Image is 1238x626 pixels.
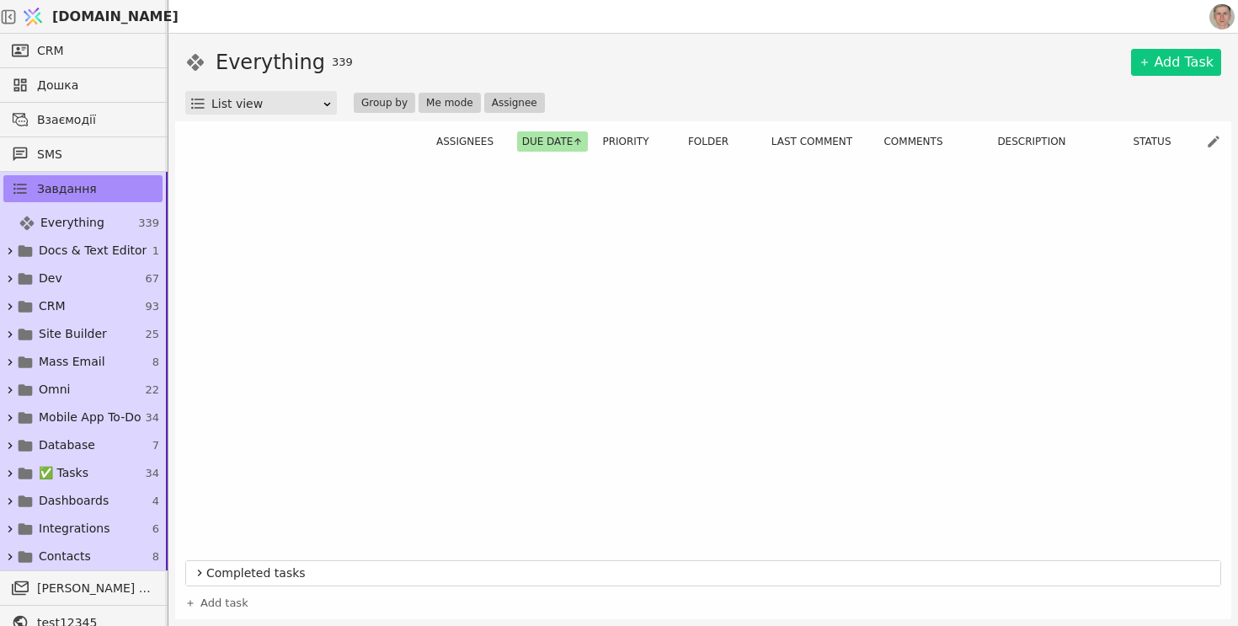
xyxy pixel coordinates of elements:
[431,131,509,152] button: Assignees
[3,175,163,202] a: Завдання
[332,54,353,71] span: 339
[152,243,159,259] span: 1
[37,580,154,597] span: [PERSON_NAME] розсилки
[39,297,66,315] span: CRM
[39,464,88,482] span: ✅ Tasks
[206,564,1214,582] span: Completed tasks
[39,242,147,259] span: Docs & Text Editor
[200,595,248,612] span: Add task
[878,131,958,152] div: Comments
[138,215,159,232] span: 339
[1115,131,1199,152] div: Status
[517,131,589,152] button: Due date
[216,47,325,78] h1: Everything
[52,7,179,27] span: [DOMAIN_NAME]
[39,436,95,454] span: Database
[152,354,159,371] span: 8
[3,575,163,602] a: [PERSON_NAME] розсилки
[683,131,744,152] button: Folder
[145,326,159,343] span: 25
[145,409,159,426] span: 34
[39,492,109,510] span: Dashboards
[40,214,104,232] span: Everything
[152,548,159,565] span: 8
[597,131,664,152] button: Priority
[878,131,958,152] button: Comments
[597,131,664,152] div: Priority
[3,141,163,168] a: SMS
[432,131,508,152] div: Assignees
[37,146,154,163] span: SMS
[766,131,867,152] button: Last comment
[1209,4,1235,29] img: 1560949290925-CROPPED-IMG_0201-2-.jpg
[37,180,97,198] span: Завдання
[1128,131,1186,152] button: Status
[1131,49,1221,76] a: Add Task
[145,382,159,399] span: 22
[211,92,322,115] div: List view
[39,548,91,565] span: Contacts
[152,493,159,510] span: 4
[3,37,163,64] a: CRM
[152,521,159,538] span: 6
[20,1,45,33] img: Logo
[145,270,159,287] span: 67
[39,325,107,343] span: Site Builder
[145,298,159,315] span: 93
[762,131,872,152] div: Last comment
[39,381,70,399] span: Omni
[39,409,141,426] span: Mobile App To-Do
[671,131,755,152] div: Folder
[39,520,109,538] span: Integrations
[992,131,1081,152] button: Description
[152,437,159,454] span: 7
[17,1,168,33] a: [DOMAIN_NAME]
[37,77,154,94] span: Дошка
[419,93,481,113] button: Me mode
[515,131,590,152] div: Due date
[185,595,248,612] a: Add task
[354,93,415,113] button: Group by
[965,131,1108,152] div: Description
[37,42,64,60] span: CRM
[37,111,154,129] span: Взаємодії
[39,270,62,287] span: Dev
[145,465,159,482] span: 34
[3,72,163,99] a: Дошка
[484,93,545,113] button: Assignee
[3,106,163,133] a: Взаємодії
[39,353,105,371] span: Mass Email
